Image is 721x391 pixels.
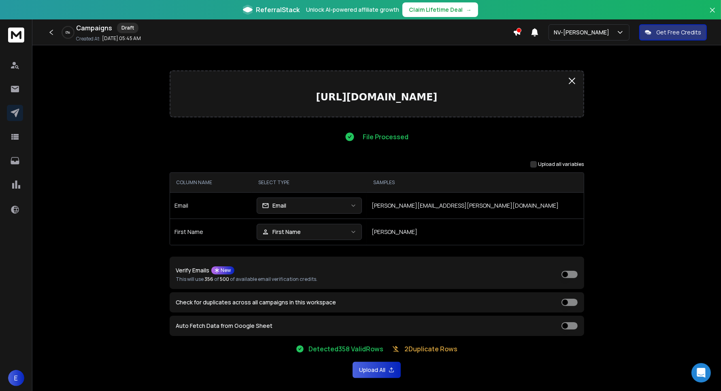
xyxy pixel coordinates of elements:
[538,161,584,168] label: Upload all variables
[76,36,100,42] p: Created At:
[211,266,234,274] div: New
[367,219,583,245] td: [PERSON_NAME]
[252,173,367,192] th: SELECT TYPE
[76,23,112,33] h1: Campaigns
[262,202,286,210] div: Email
[170,192,252,219] td: Email
[306,6,399,14] p: Unlock AI-powered affiliate growth
[639,24,707,40] button: Get Free Credits
[176,300,336,305] label: Check for duplicates across all campaigns in this workspace
[554,28,613,36] p: NV-[PERSON_NAME]
[367,192,583,219] td: [PERSON_NAME][EMAIL_ADDRESS][PERSON_NAME][DOMAIN_NAME]
[176,268,210,273] p: Verify Emails
[176,276,318,283] p: This will use of of available email verification credits.
[309,344,384,354] p: Detected 358 Valid Rows
[466,6,472,14] span: →
[66,30,70,35] p: 0 %
[262,228,301,236] div: First Name
[220,276,230,283] span: 500
[177,91,577,104] p: [URL][DOMAIN_NAME]
[102,35,141,42] p: [DATE] 05:45 AM
[363,132,408,142] p: File Processed
[8,370,24,386] button: E
[256,5,300,15] span: ReferralStack
[205,276,214,283] span: 356
[402,2,478,17] button: Claim Lifetime Deal→
[405,344,458,354] p: 2 Duplicate Rows
[170,173,252,192] th: COLUMN NAME
[707,5,718,24] button: Close banner
[176,323,273,329] label: Auto Fetch Data from Google Sheet
[656,28,701,36] p: Get Free Credits
[170,219,252,245] td: First Name
[691,363,711,382] div: Open Intercom Messenger
[367,173,583,192] th: SAMPLES
[353,362,401,378] button: Upload All
[117,23,138,33] div: Draft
